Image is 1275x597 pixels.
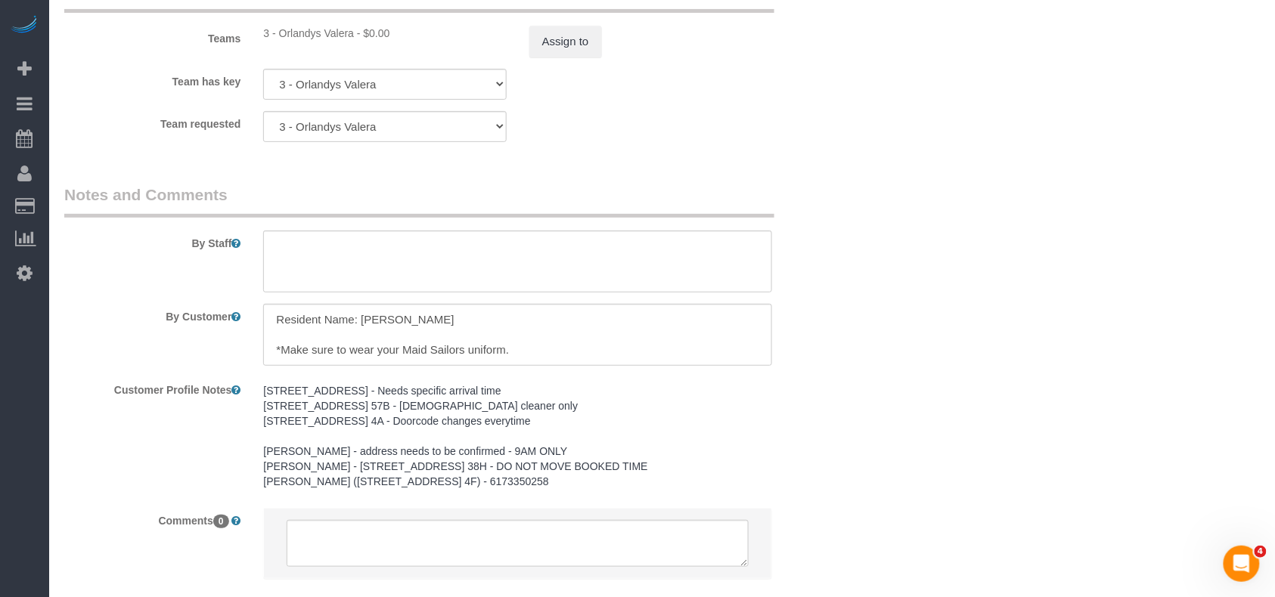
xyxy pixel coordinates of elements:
[1224,546,1260,582] iframe: Intercom live chat
[53,111,252,131] label: Team requested
[529,26,602,57] button: Assign to
[213,515,229,528] span: 0
[9,15,39,36] img: Automaid Logo
[53,69,252,89] label: Team has key
[53,304,252,324] label: By Customer
[53,26,252,46] label: Teams
[53,377,252,397] label: Customer Profile Notes
[53,230,252,251] label: By Staff
[64,184,774,218] legend: Notes and Comments
[263,383,772,489] pre: [STREET_ADDRESS] - Needs specific arrival time [STREET_ADDRESS] 57B - [DEMOGRAPHIC_DATA] cleaner ...
[53,508,252,528] label: Comments
[263,26,506,41] div: 0 hours x $17.00/hour
[1255,546,1267,558] span: 4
